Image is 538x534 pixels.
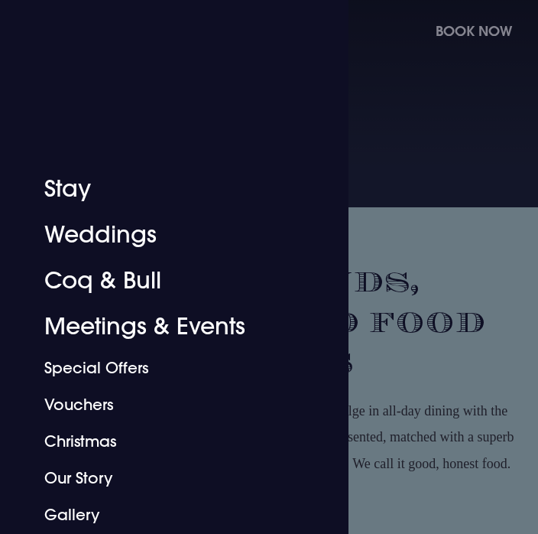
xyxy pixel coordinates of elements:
a: Vouchers [44,386,286,423]
a: Gallery [44,497,286,533]
a: Stay [44,166,286,212]
a: Meetings & Events [44,304,286,350]
a: Our Story [44,460,286,497]
a: Weddings [44,212,286,258]
a: Christmas [44,423,286,460]
a: Coq & Bull [44,258,286,304]
a: Special Offers [44,350,286,386]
